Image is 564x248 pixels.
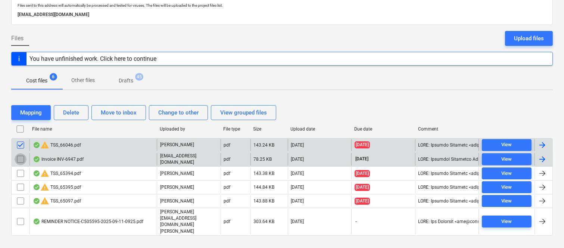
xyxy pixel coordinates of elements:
span: 6 [50,73,57,81]
div: Size [253,126,285,132]
p: [PERSON_NAME] [160,198,194,204]
div: Mapping [20,108,42,117]
span: [DATE] [355,141,370,148]
div: Move to inbox [101,108,137,117]
div: Comment [418,126,476,132]
div: File type [224,126,247,132]
div: File name [32,126,154,132]
span: Files [11,34,24,43]
div: 143.24 KB [254,142,275,148]
button: View [482,167,532,179]
div: Upload date [291,126,349,132]
span: [DATE] [355,184,370,191]
button: Move to inbox [91,105,146,120]
div: Change to other [158,108,199,117]
p: Other files [71,76,95,84]
div: View [502,169,512,178]
button: View [482,181,532,193]
button: Delete [54,105,88,120]
span: [DATE] [355,156,369,162]
p: [PERSON_NAME] [160,170,194,177]
span: warning [40,183,49,192]
button: Change to other [149,105,208,120]
div: pdf [224,185,231,190]
button: View [482,153,532,165]
div: Due date [354,126,412,132]
div: [DATE] [291,219,304,224]
button: View [482,195,532,207]
p: Drafts [119,77,133,85]
div: 78.25 KB [254,157,272,162]
span: 45 [135,73,143,81]
div: View [502,155,512,164]
div: TSS_65394.pdf [33,169,81,178]
div: [DATE] [291,157,304,162]
div: pdf [224,219,231,224]
div: OCR finished [33,156,40,162]
div: View [502,197,512,205]
div: [DATE] [291,185,304,190]
div: [DATE] [291,171,304,176]
div: OCR finished [33,184,40,190]
div: View [502,183,512,192]
div: TSS_65097.pdf [33,197,81,205]
span: - [355,219,358,225]
button: View [482,139,532,151]
span: warning [40,169,49,178]
button: Upload files [505,31,553,46]
div: 144.84 KB [254,185,275,190]
div: TSS_65395.pdf [33,183,81,192]
button: View grouped files [211,105,276,120]
div: Invoice INV-6947.pdf [33,156,84,162]
div: View grouped files [220,108,267,117]
div: Uploaded by [160,126,218,132]
div: 143.88 KB [254,198,275,204]
div: View [502,141,512,149]
div: View [502,217,512,226]
div: OCR finished [33,198,40,204]
div: [DATE] [291,142,304,148]
button: Mapping [11,105,51,120]
div: REMINDER NOTICE-C505595-2025-09-11-0925.pdf [33,219,143,225]
div: Upload files [514,34,544,43]
div: 303.64 KB [254,219,275,224]
div: Delete [63,108,79,117]
div: pdf [224,142,231,148]
div: TSS_66046.pdf [33,141,81,150]
p: [EMAIL_ADDRESS][DOMAIN_NAME] [18,11,546,19]
p: [PERSON_NAME] [160,184,194,191]
span: [DATE] [355,170,370,177]
div: [DATE] [291,198,304,204]
p: [PERSON_NAME] [160,142,194,148]
div: pdf [224,157,231,162]
p: Files sent to this address will automatically be processed and tested for viruses. The files will... [18,3,546,8]
div: OCR finished [33,170,40,176]
p: Cost files [26,77,47,85]
span: warning [40,141,49,150]
div: pdf [224,198,231,204]
div: You have unfinished work. Click here to continue [29,55,156,62]
div: OCR finished [33,142,40,148]
p: [EMAIL_ADDRESS][DOMAIN_NAME] [160,153,218,166]
span: [DATE] [355,198,370,205]
div: OCR finished [33,219,40,225]
iframe: Chat Widget [527,212,564,248]
button: View [482,216,532,227]
div: 143.38 KB [254,171,275,176]
p: [PERSON_NAME][EMAIL_ADDRESS][DOMAIN_NAME][PERSON_NAME] [160,209,218,235]
div: pdf [224,171,231,176]
span: warning [40,197,49,205]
